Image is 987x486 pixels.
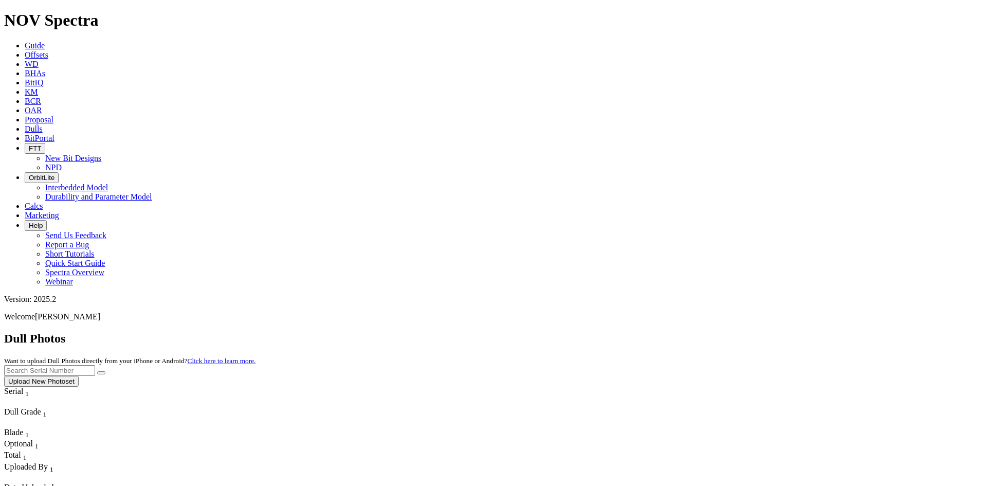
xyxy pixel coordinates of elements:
[25,143,45,154] button: FTT
[4,295,983,304] div: Version: 2025.2
[25,41,45,50] a: Guide
[4,462,101,474] div: Uploaded By Sort None
[29,145,41,152] span: FTT
[45,249,95,258] a: Short Tutorials
[45,163,62,172] a: NPD
[4,451,40,462] div: Total Sort None
[4,407,41,416] span: Dull Grade
[25,220,47,231] button: Help
[43,410,47,418] sub: 1
[4,332,983,346] h2: Dull Photos
[25,78,43,87] a: BitIQ
[4,428,40,439] div: Sort None
[25,202,43,210] a: Calcs
[25,69,45,78] a: BHAs
[4,462,101,483] div: Sort None
[4,451,21,459] span: Total
[4,439,33,448] span: Optional
[25,106,42,115] a: OAR
[4,11,983,30] h1: NOV Spectra
[25,60,39,68] a: WD
[4,407,76,428] div: Sort None
[4,312,983,321] p: Welcome
[23,451,27,459] span: Sort None
[4,451,40,462] div: Sort None
[4,439,40,451] div: Sort None
[4,357,255,365] small: Want to upload Dull Photos directly from your iPhone or Android?
[45,154,101,163] a: New Bit Designs
[4,407,76,419] div: Dull Grade Sort None
[188,357,256,365] a: Click here to learn more.
[43,407,47,416] span: Sort None
[4,365,95,376] input: Search Serial Number
[4,387,48,407] div: Sort None
[45,277,73,286] a: Webinar
[4,419,76,428] div: Column Menu
[25,387,29,395] span: Sort None
[25,97,41,105] a: BCR
[35,312,100,321] span: [PERSON_NAME]
[4,428,23,437] span: Blade
[25,172,59,183] button: OrbitLite
[25,211,59,220] a: Marketing
[35,442,39,450] sub: 1
[45,231,106,240] a: Send Us Feedback
[25,431,29,439] sub: 1
[25,390,29,398] sub: 1
[50,465,53,473] sub: 1
[45,192,152,201] a: Durability and Parameter Model
[25,87,38,96] a: KM
[45,259,105,267] a: Quick Start Guide
[23,454,27,462] sub: 1
[45,183,108,192] a: Interbedded Model
[29,174,54,182] span: OrbitLite
[4,387,48,398] div: Serial Sort None
[45,240,89,249] a: Report a Bug
[35,439,39,448] span: Sort None
[4,376,79,387] button: Upload New Photoset
[25,134,54,142] a: BitPortal
[25,50,48,59] a: Offsets
[4,462,48,471] span: Uploaded By
[4,474,101,483] div: Column Menu
[45,268,104,277] a: Spectra Overview
[4,387,23,395] span: Serial
[4,398,48,407] div: Column Menu
[25,428,29,437] span: Sort None
[25,124,43,133] a: Dulls
[4,428,40,439] div: Blade Sort None
[50,462,53,471] span: Sort None
[4,439,40,451] div: Optional Sort None
[29,222,43,229] span: Help
[25,115,53,124] a: Proposal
